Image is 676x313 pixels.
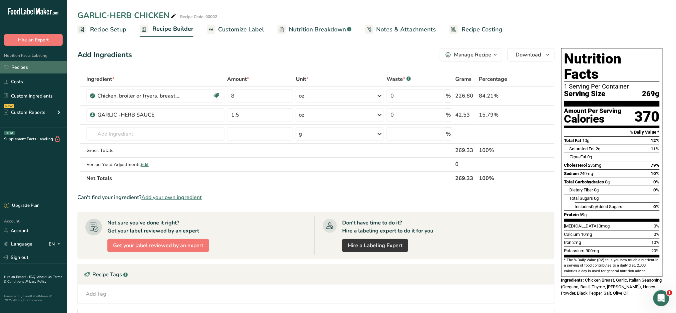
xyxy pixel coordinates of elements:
[141,161,149,168] span: Edit
[652,248,660,253] span: 20%
[140,21,193,37] a: Recipe Builder
[207,22,264,37] a: Customize Label
[605,179,610,184] span: 0g
[77,49,132,60] div: Add Ingredients
[4,275,28,279] a: Hire an Expert .
[227,75,249,83] span: Amount
[299,130,302,138] div: g
[77,22,126,37] a: Recipe Setup
[455,146,476,154] div: 269.33
[564,163,587,168] span: Cholesterol
[651,163,660,168] span: 79%
[580,212,587,217] span: 69g
[570,154,581,159] i: Trans
[642,90,660,98] span: 269g
[591,204,596,209] span: 0g
[342,239,408,252] a: Hire a Labeling Expert
[561,278,662,296] span: Chicken Breast, Garlic, Italian Seasoning (Oregano, Basil, Thyme, [PERSON_NAME]), Honey Powder, B...
[479,92,523,100] div: 84.21%
[296,75,308,83] span: Unit
[564,108,622,114] div: Amount Per Serving
[454,171,478,185] th: 269.33
[651,171,660,176] span: 10%
[479,146,523,154] div: 100%
[86,127,224,141] input: Add Ingredient
[180,14,217,20] div: Recipe Code: 00002
[107,239,209,252] button: Get your label reviewed by an expert
[635,108,660,126] div: 370
[570,187,593,192] span: Dietary Fiber
[29,275,37,279] a: FAQ .
[107,219,199,235] div: Not sure you've done it right? Get your label reviewed by an expert
[561,278,584,283] span: Ingredients:
[113,242,203,250] span: Get your label reviewed by an expert
[455,111,476,119] div: 42.53
[570,196,593,201] span: Total Sugars
[667,290,672,296] span: 1
[86,290,106,298] div: Add Tag
[594,187,599,192] span: 0g
[654,179,660,184] span: 0%
[653,290,669,306] iframe: Intercom live chat
[49,240,63,248] div: EN
[218,25,264,34] span: Customize Label
[299,92,304,100] div: oz
[564,232,580,237] span: Calcium
[516,51,541,59] span: Download
[599,223,610,228] span: 0mcg
[97,111,181,119] div: GARLIC -HERB SAUCE
[4,202,39,209] div: Upgrade Plan
[570,146,595,151] span: Saturated Fat
[479,111,523,119] div: 15.79%
[462,25,503,34] span: Recipe Costing
[4,294,63,302] div: Powered By FoodLabelMaker © 2025 All Rights Reserved
[508,48,555,61] button: Download
[86,75,114,83] span: Ingredient
[580,171,593,176] span: 240mg
[152,24,193,33] span: Recipe Builder
[570,154,587,159] span: Fat
[596,146,601,151] span: 2g
[77,193,555,201] div: Can't find your ingredient?
[4,131,15,135] div: BETA
[455,92,476,100] div: 226.80
[573,240,581,245] span: 2mg
[455,160,476,168] div: 0
[85,171,454,185] th: Net Totals
[564,212,579,217] span: Protein
[4,238,32,250] a: Language
[564,171,579,176] span: Sodium
[652,240,660,245] span: 10%
[86,147,224,154] div: Gross Totals
[651,146,660,151] span: 11%
[594,196,599,201] span: 0g
[654,223,660,228] span: 0%
[4,104,14,108] div: NEW
[78,265,554,285] div: Recipe Tags
[654,204,660,209] span: 0%
[454,51,492,59] div: Manage Recipe
[654,232,660,237] span: 0%
[564,223,598,228] span: [MEDICAL_DATA]
[581,232,592,237] span: 10mg
[277,22,352,37] a: Nutrition Breakdown
[4,275,62,284] a: Terms & Conditions .
[299,111,304,119] div: oz
[342,219,433,235] div: Don't have time to do it? Hire a labeling expert to do it for you
[387,75,411,83] div: Waste
[289,25,346,34] span: Nutrition Breakdown
[479,75,507,83] span: Percentage
[365,22,436,37] a: Notes & Attachments
[455,75,472,83] span: Grams
[449,22,503,37] a: Recipe Costing
[141,193,202,201] span: Add your own ingredient
[588,163,602,168] span: 235mg
[37,275,53,279] a: About Us .
[564,240,572,245] span: Iron
[90,25,126,34] span: Recipe Setup
[478,171,524,185] th: 100%
[575,204,623,209] span: Includes Added Sugars
[583,138,590,143] span: 10g
[86,161,224,168] div: Recipe Yield Adjustments
[4,109,45,116] div: Custom Reports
